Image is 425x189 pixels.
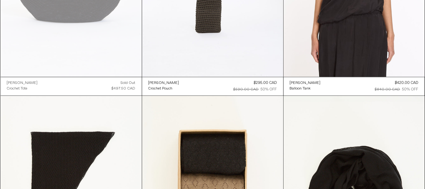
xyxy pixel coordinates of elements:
[254,80,277,86] div: $295.00 CAD
[290,86,311,91] div: Balloon Tank
[148,80,179,86] a: [PERSON_NAME]
[375,87,400,92] div: $840.00 CAD
[7,80,38,86] a: [PERSON_NAME]
[112,86,136,91] div: $497.50 CAD
[148,86,179,91] a: Crochet Pouch
[148,80,179,86] div: [PERSON_NAME]
[7,86,38,91] a: Crochet Tote
[7,80,38,86] div: [PERSON_NAME]
[261,87,277,92] div: 50% OFF
[121,80,136,86] div: Sold out
[148,86,173,91] div: Crochet Pouch
[290,86,321,91] a: Balloon Tank
[290,80,321,86] div: [PERSON_NAME]
[290,80,321,86] a: [PERSON_NAME]
[234,87,259,92] div: $590.00 CAD
[402,87,418,92] div: 50% OFF
[7,86,28,91] div: Crochet Tote
[395,80,418,86] div: $420.00 CAD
